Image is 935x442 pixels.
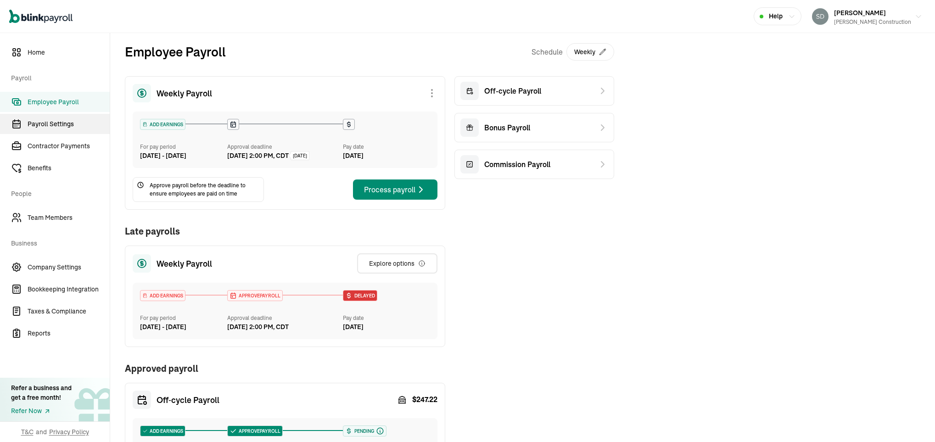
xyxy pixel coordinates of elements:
[808,5,926,28] button: [PERSON_NAME][PERSON_NAME] Construction
[11,383,72,403] div: Refer a business and get a free month!
[140,291,185,301] div: ADD EARNINGS
[28,141,110,151] span: Contractor Payments
[353,292,375,299] span: Delayed
[343,322,430,332] div: [DATE]
[293,152,307,159] span: [DATE]
[369,259,426,268] div: Explore options
[150,181,260,198] span: Approve payroll before the deadline to ensure employees are paid on time
[484,85,541,96] span: Off-cycle Payroll
[227,322,289,332] div: [DATE] 2:00 PM, CDT
[227,151,289,161] div: [DATE] 2:00 PM, CDT
[9,3,73,30] nav: Global
[364,184,426,195] div: Process payroll
[28,163,110,173] span: Benefits
[532,42,614,62] div: Schedule
[11,180,104,206] span: People
[140,322,227,332] div: [DATE] - [DATE]
[834,9,886,17] span: [PERSON_NAME]
[28,329,110,338] span: Reports
[140,426,185,436] div: ADD EARNINGS
[28,285,110,294] span: Bookkeeping Integration
[140,143,227,151] div: For pay period
[227,143,340,151] div: Approval deadline
[754,7,801,25] button: Help
[140,314,227,322] div: For pay period
[28,307,110,316] span: Taxes & Compliance
[353,179,437,200] button: Process payroll
[140,119,185,129] div: ADD EARNINGS
[566,43,614,61] button: Weekly
[237,428,280,435] span: APPROVE PAYROLL
[357,253,437,274] button: Explore options
[889,398,935,442] iframe: Chat Widget
[11,64,104,90] span: Payroll
[140,151,227,161] div: [DATE] - [DATE]
[11,229,104,255] span: Business
[412,394,437,405] span: $ 247.22
[11,406,72,416] a: Refer Now
[28,48,110,57] span: Home
[834,18,911,26] div: [PERSON_NAME] Construction
[484,122,530,133] span: Bonus Payroll
[28,97,110,107] span: Employee Payroll
[343,314,430,322] div: Pay date
[28,263,110,272] span: Company Settings
[21,427,34,436] span: T&C
[49,427,89,436] span: Privacy Policy
[769,11,783,21] span: Help
[343,151,430,161] div: [DATE]
[157,87,212,100] span: Weekly Payroll
[227,314,340,322] div: Approval deadline
[157,394,219,406] span: Off‑cycle Payroll
[125,42,226,62] h2: Employee Payroll
[484,159,550,170] span: Commission Payroll
[343,143,430,151] div: Pay date
[28,119,110,129] span: Payroll Settings
[125,224,180,238] h1: Late payrolls
[28,213,110,223] span: Team Members
[157,257,212,270] span: Weekly Payroll
[237,292,280,299] span: APPROVE PAYROLL
[353,428,374,435] span: Pending
[125,362,445,375] h1: Approved payroll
